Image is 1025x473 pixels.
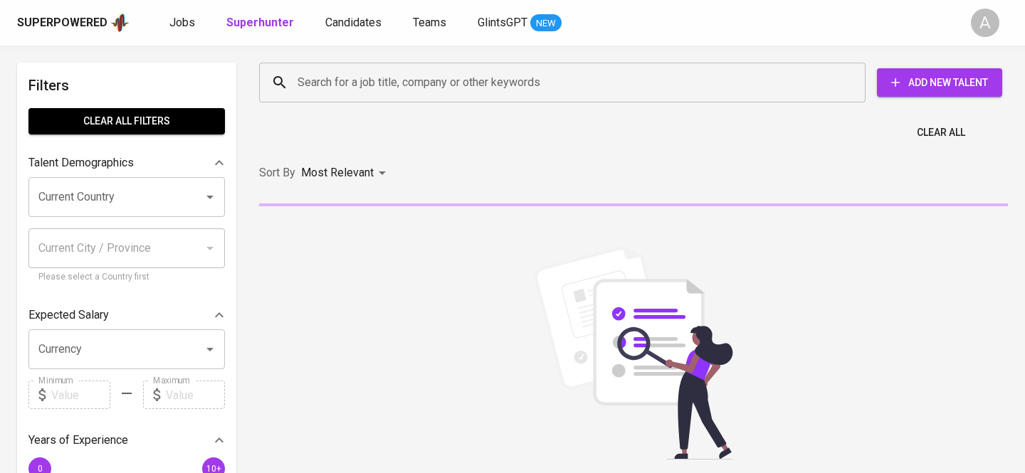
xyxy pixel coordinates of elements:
[110,12,130,33] img: app logo
[530,16,562,31] span: NEW
[325,14,384,32] a: Candidates
[200,187,220,207] button: Open
[226,14,297,32] a: Superhunter
[200,339,220,359] button: Open
[478,16,527,29] span: GlintsGPT
[226,16,294,29] b: Superhunter
[911,119,971,146] button: Clear All
[28,432,128,449] p: Years of Experience
[169,14,198,32] a: Jobs
[301,160,391,186] div: Most Relevant
[38,270,215,285] p: Please select a Country first
[28,301,225,329] div: Expected Salary
[28,149,225,177] div: Talent Demographics
[301,164,374,181] p: Most Relevant
[40,112,214,130] span: Clear All filters
[877,68,1002,97] button: Add New Talent
[28,74,225,97] h6: Filters
[413,14,449,32] a: Teams
[28,307,109,324] p: Expected Salary
[917,124,965,142] span: Clear All
[17,15,107,31] div: Superpowered
[17,12,130,33] a: Superpoweredapp logo
[28,108,225,134] button: Clear All filters
[478,14,562,32] a: GlintsGPT NEW
[166,381,225,409] input: Value
[169,16,195,29] span: Jobs
[51,381,110,409] input: Value
[527,246,740,459] img: file_searching.svg
[971,9,999,37] div: A
[28,154,134,171] p: Talent Demographics
[413,16,446,29] span: Teams
[28,426,225,455] div: Years of Experience
[888,74,991,92] span: Add New Talent
[259,164,295,181] p: Sort By
[325,16,382,29] span: Candidates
